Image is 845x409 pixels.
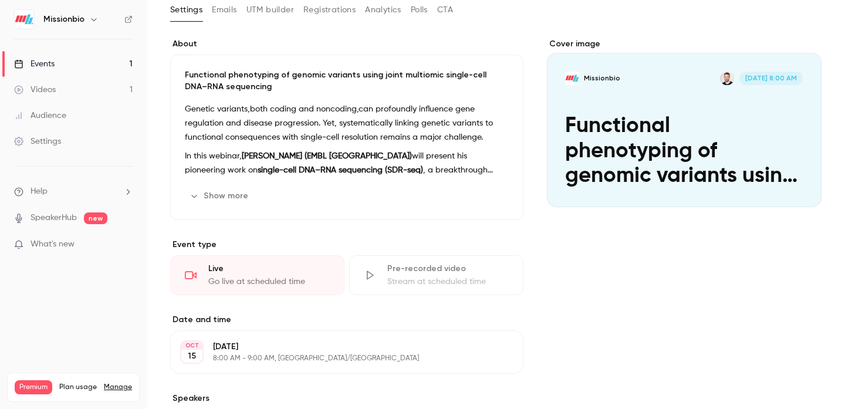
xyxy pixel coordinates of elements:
label: Speakers [170,393,523,404]
div: LiveGo live at scheduled time [170,255,344,295]
p: Event type [170,239,523,251]
h6: Missionbio [43,13,84,25]
span: Premium [15,380,52,394]
p: [DATE] [213,341,461,353]
p: 8:00 AM - 9:00 AM, [GEOGRAPHIC_DATA]/[GEOGRAPHIC_DATA] [213,354,461,363]
label: Date and time [170,314,523,326]
img: Missionbio [15,10,33,29]
p: Functional phenotyping of genomic variants using joint multiomic single-cell DNA–RNA sequencing [185,69,509,93]
div: Pre-recorded videoStream at scheduled time [349,255,523,295]
button: CTA [437,1,453,19]
button: UTM builder [246,1,294,19]
div: Stream at scheduled time [387,276,509,288]
div: Videos [14,84,56,96]
li: help-dropdown-opener [14,185,133,198]
strong: [PERSON_NAME] (EMBL [GEOGRAPHIC_DATA]) [242,152,412,160]
div: Live [208,263,330,275]
section: Cover image [547,38,822,207]
p: 15 [188,350,196,362]
span: new [84,212,107,224]
div: Audience [14,110,66,121]
button: Polls [411,1,428,19]
a: SpeakerHub [31,212,77,224]
button: Show more [185,187,255,205]
button: Registrations [303,1,356,19]
label: About [170,38,523,50]
button: Settings [170,1,202,19]
label: Cover image [547,38,822,50]
iframe: Noticeable Trigger [119,239,133,250]
p: Genetic variants,both coding and noncoding,can profoundly influence gene regulation and disease p... [185,102,509,144]
strong: single-cell DNA–RNA sequencing (SDR-seq) [258,166,423,174]
button: Emails [212,1,236,19]
a: Manage [104,383,132,392]
div: OCT [181,342,202,350]
div: Pre-recorded video [387,263,509,275]
p: In this webinar, will present his pioneering work on , a breakthrough method developed to simulta... [185,149,509,177]
div: Go live at scheduled time [208,276,330,288]
button: Analytics [365,1,401,19]
span: What's new [31,238,75,251]
div: Settings [14,136,61,147]
div: Events [14,58,55,70]
span: Help [31,185,48,198]
span: Plan usage [59,383,97,392]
